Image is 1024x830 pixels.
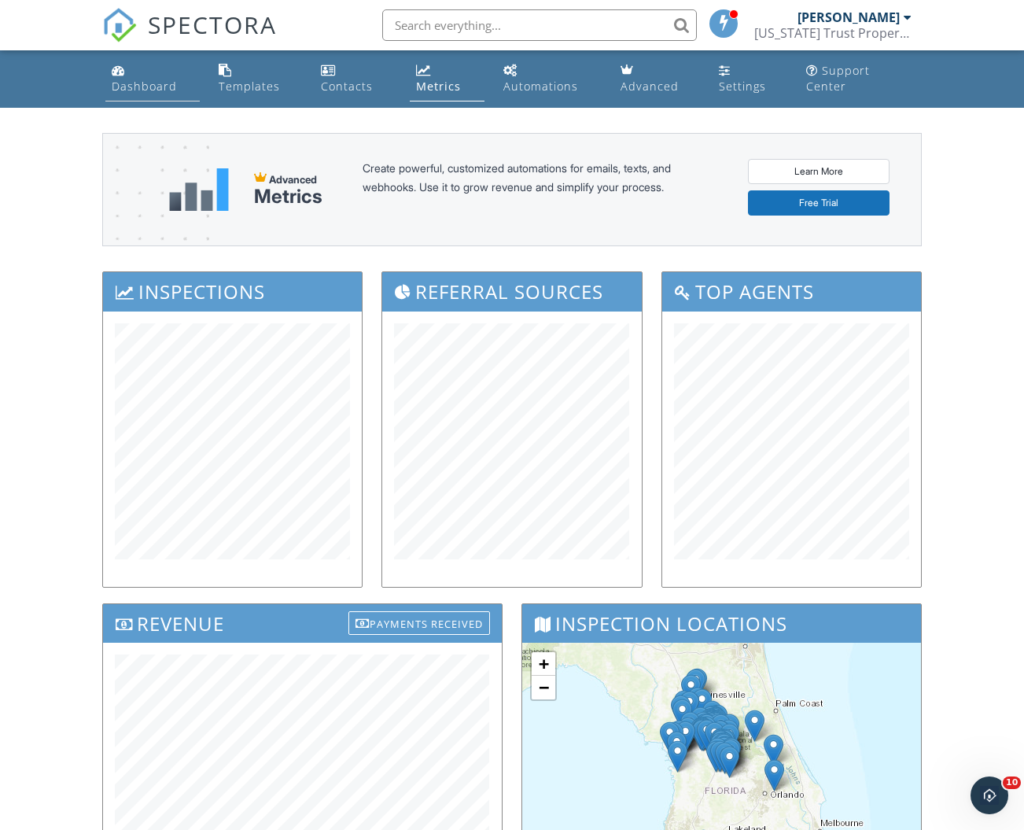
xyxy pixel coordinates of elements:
[1003,777,1021,789] span: 10
[269,173,317,186] span: Advanced
[719,79,766,94] div: Settings
[662,272,921,311] h3: Top Agents
[748,190,890,216] a: Free Trial
[800,57,919,101] a: Support Center
[103,134,209,308] img: advanced-banner-bg-f6ff0eecfa0ee76150a1dea9fec4b49f333892f74bc19f1b897a312d7a1b2ff3.png
[105,57,199,101] a: Dashboard
[416,79,461,94] div: Metrics
[382,272,641,311] h3: Referral Sources
[219,79,280,94] div: Templates
[348,611,490,635] div: Payments Received
[363,159,709,220] div: Create powerful, customized automations for emails, texts, and webhooks. Use it to grow revenue a...
[254,186,322,208] div: Metrics
[315,57,397,101] a: Contacts
[522,604,921,643] h3: Inspection Locations
[497,57,601,101] a: Automations (Basic)
[614,57,701,101] a: Advanced
[748,159,890,184] a: Learn More
[503,79,578,94] div: Automations
[806,63,870,94] div: Support Center
[797,9,900,25] div: [PERSON_NAME]
[713,57,787,101] a: Settings
[102,21,277,54] a: SPECTORA
[348,608,490,634] a: Payments Received
[382,9,697,41] input: Search everything...
[103,272,362,311] h3: Inspections
[103,604,502,643] h3: Revenue
[532,652,555,676] a: Zoom in
[112,79,177,94] div: Dashboard
[148,8,277,41] span: SPECTORA
[212,57,302,101] a: Templates
[102,8,137,42] img: The Best Home Inspection Software - Spectora
[321,79,373,94] div: Contacts
[532,676,555,699] a: Zoom out
[169,168,229,211] img: metrics-aadfce2e17a16c02574e7fc40e4d6b8174baaf19895a402c862ea781aae8ef5b.svg
[410,57,485,101] a: Metrics
[971,777,1008,814] iframe: Intercom live chat
[754,25,912,41] div: Florida Trust Property Inspections
[621,79,679,94] div: Advanced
